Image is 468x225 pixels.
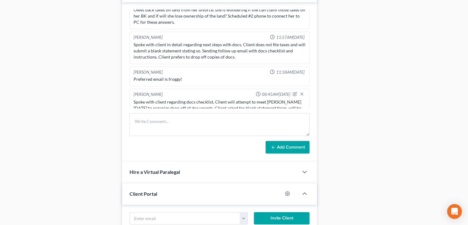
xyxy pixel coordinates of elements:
span: 08:45AM[DATE] [262,92,290,97]
span: Client Portal [130,191,157,197]
div: Open Intercom Messenger [447,204,462,219]
input: Enter email [130,212,240,224]
span: Hire a Virtual Paralegal [130,169,180,175]
div: Spoke with client in detail regarding next steps with docs. Client does not file taxes and will s... [134,42,306,60]
span: 11:57AM[DATE] [276,35,304,40]
button: Add Comment [266,141,310,154]
button: Invite Client [254,212,310,224]
div: [PERSON_NAME] [134,92,163,98]
span: 11:58AM[DATE] [276,69,304,75]
div: [PERSON_NAME] [134,69,163,75]
div: Owes back taxes on land from her divorce, she is wondering if she can claim those taxes on her BK... [134,7,306,25]
div: [PERSON_NAME] [134,35,163,40]
div: Spoke with client regarding docs checklist, Client will attempt to meet [PERSON_NAME] [DATE] to o... [134,99,306,117]
div: Preferred email is froggy! [134,76,306,82]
